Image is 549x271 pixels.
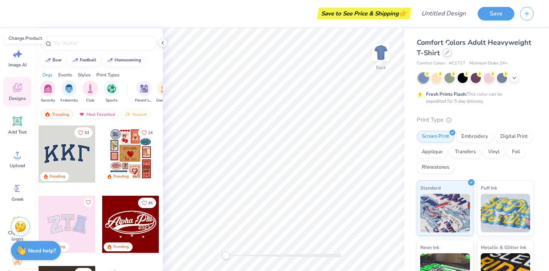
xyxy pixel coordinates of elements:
button: homecoming [103,54,145,66]
div: Trending [113,244,129,250]
span: Fraternity [61,98,78,103]
input: Untitled Design [415,6,472,21]
button: Like [84,198,93,207]
img: trending.gif [44,112,51,117]
button: filter button [156,81,174,103]
img: Standard [420,194,470,232]
div: Vinyl [483,146,505,158]
div: Save to See Price & Shipping [319,8,409,19]
input: Try "Alpha" [53,39,152,47]
img: most_fav.gif [79,112,85,117]
button: football [68,54,100,66]
span: Minimum Order: 24 + [469,60,508,67]
span: Parent's Weekend [135,98,153,103]
img: Back [373,45,389,60]
span: 👉 [399,8,407,18]
button: Like [138,198,156,208]
span: 14 [148,131,153,135]
span: Comfort Colors Adult Heavyweight T-Shirt [417,38,531,58]
span: Designs [9,95,26,102]
img: Puff Ink [481,194,530,232]
strong: Need help? [28,247,56,254]
button: filter button [135,81,153,103]
span: 33 [84,131,89,135]
span: Image AI [8,62,27,68]
div: filter for Game Day [156,81,174,103]
div: Applique [417,146,448,158]
span: Metallic & Glitter Ink [481,243,526,251]
div: filter for Parent's Weekend [135,81,153,103]
img: Fraternity Image [65,84,73,93]
span: # C1717 [449,60,465,67]
div: Screen Print [417,131,454,142]
div: Change Product [4,33,46,44]
img: Sorority Image [44,84,52,93]
button: filter button [61,81,78,103]
img: Sports Image [107,84,116,93]
span: Neon Ink [420,243,439,251]
div: Transfers [450,146,481,158]
div: filter for Fraternity [61,81,78,103]
span: Upload [10,163,25,169]
div: bear [52,58,62,62]
img: Parent's Weekend Image [140,84,148,93]
span: Puff Ink [481,184,497,192]
div: filter for Club [83,81,98,103]
div: Events [58,71,72,78]
div: Newest [121,110,150,119]
div: Accessibility label [222,252,230,259]
span: Greek [12,196,24,202]
div: Trending [41,110,73,119]
span: Comfort Colors [417,60,445,67]
div: Print Types [96,71,120,78]
div: This color can be expedited for 5 day delivery. [426,91,521,105]
span: Clipart & logos [5,230,30,242]
div: Rhinestones [417,162,454,173]
div: Styles [78,71,91,78]
span: Standard [420,184,441,192]
div: homecoming [115,58,141,62]
div: Foil [507,146,525,158]
strong: Fresh Prints Flash: [426,91,467,97]
button: filter button [40,81,56,103]
span: Add Text [8,129,27,135]
img: trend_line.gif [72,58,78,63]
div: Back [376,64,386,71]
img: trend_line.gif [107,58,113,63]
img: Club Image [86,84,94,93]
button: Like [74,127,93,138]
span: Club [86,98,94,103]
div: Digital Print [495,131,533,142]
div: filter for Sorority [40,81,56,103]
span: Sorority [41,98,55,103]
div: Trending [49,174,65,180]
button: filter button [83,81,98,103]
button: Save [478,7,514,20]
img: newest.gif [125,112,131,117]
div: Embroidery [456,131,493,142]
span: Game Day [156,98,174,103]
div: Trending [113,174,129,180]
img: trend_line.gif [45,58,51,63]
img: Game Day Image [161,84,170,93]
button: Like [138,127,156,138]
div: filter for Sports [104,81,119,103]
div: Print Type [417,115,534,124]
button: bear [40,54,65,66]
span: Sports [106,98,118,103]
span: 45 [148,201,153,205]
div: football [80,58,96,62]
div: Orgs [42,71,52,78]
div: Most Favorited [75,110,119,119]
button: filter button [104,81,119,103]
